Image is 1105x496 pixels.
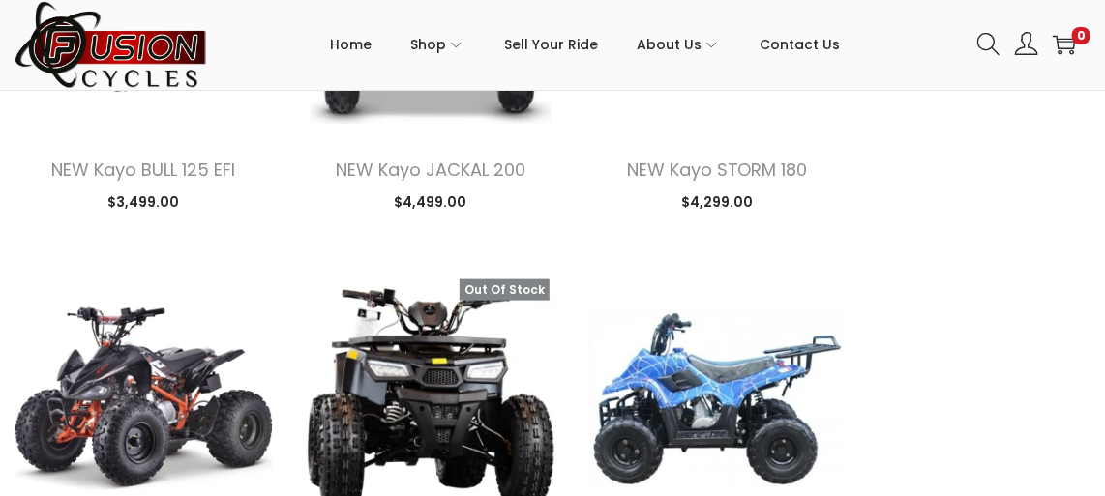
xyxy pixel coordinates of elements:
a: Home [331,1,373,88]
span: About Us [638,20,702,69]
nav: Primary navigation [208,1,963,88]
span: 4,299.00 [681,192,753,212]
a: About Us [638,1,722,88]
a: 0 [1053,33,1076,56]
span: Contact Us [761,20,841,69]
span: $ [681,192,690,212]
span: Home [331,20,373,69]
a: Sell Your Ride [505,1,599,88]
span: 4,499.00 [394,192,466,212]
span: $ [394,192,403,212]
a: NEW Kayo BULL 125 EFI [51,158,235,182]
a: NEW Kayo JACKAL 200 [336,158,525,182]
a: Shop [411,1,466,88]
span: Sell Your Ride [505,20,599,69]
span: Shop [411,20,447,69]
span: 3,499.00 [107,192,179,212]
span: $ [107,192,116,212]
a: Contact Us [761,1,841,88]
a: NEW Kayo STORM 180 [627,158,808,182]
